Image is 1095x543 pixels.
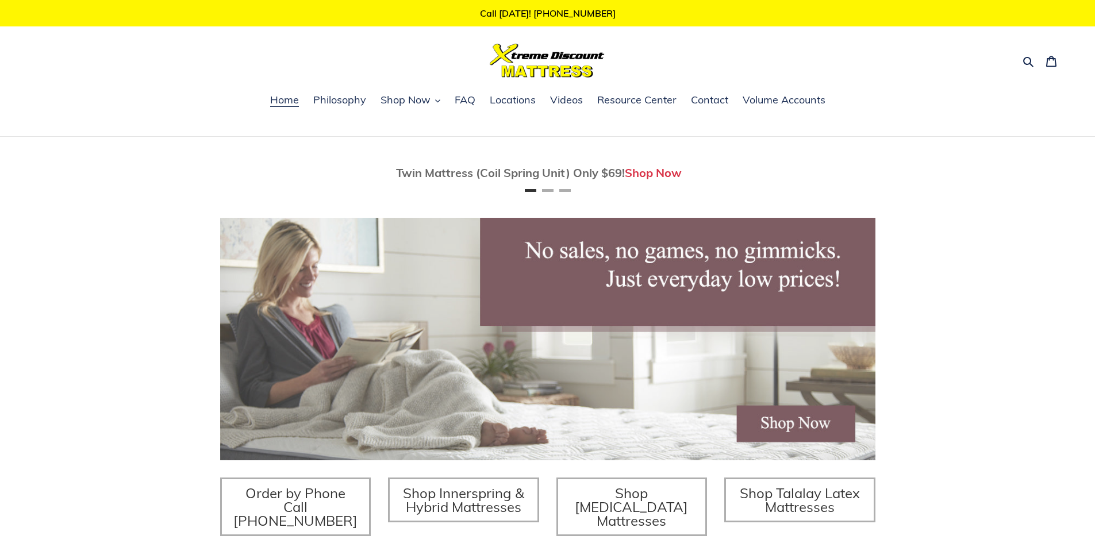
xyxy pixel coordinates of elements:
span: Shop Innerspring & Hybrid Mattresses [403,484,524,515]
a: Shop Talalay Latex Mattresses [724,477,875,522]
button: Shop Now [375,92,446,109]
a: Shop Innerspring & Hybrid Mattresses [388,477,539,522]
span: Volume Accounts [743,93,825,107]
span: Contact [691,93,728,107]
span: Shop Now [381,93,431,107]
button: Page 3 [559,189,571,192]
img: herobannermay2022-1652879215306_1200x.jpg [220,218,875,460]
span: Order by Phone Call [PHONE_NUMBER] [233,484,358,529]
a: Resource Center [591,92,682,109]
span: FAQ [455,93,475,107]
span: Shop Talalay Latex Mattresses [740,484,860,515]
a: Home [264,92,305,109]
a: Contact [685,92,734,109]
a: Shop Now [625,165,682,180]
a: Shop [MEDICAL_DATA] Mattresses [556,477,708,536]
a: Videos [544,92,589,109]
span: Philosophy [313,93,366,107]
a: Volume Accounts [737,92,831,109]
span: Resource Center [597,93,677,107]
a: FAQ [449,92,481,109]
a: Order by Phone Call [PHONE_NUMBER] [220,477,371,536]
span: Home [270,93,299,107]
button: Page 2 [542,189,554,192]
button: Page 1 [525,189,536,192]
span: Locations [490,93,536,107]
span: Videos [550,93,583,107]
span: Twin Mattress (Coil Spring Unit) Only $69! [396,165,625,180]
img: Xtreme Discount Mattress [490,44,605,78]
span: Shop [MEDICAL_DATA] Mattresses [575,484,688,529]
a: Philosophy [308,92,372,109]
a: Locations [484,92,541,109]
